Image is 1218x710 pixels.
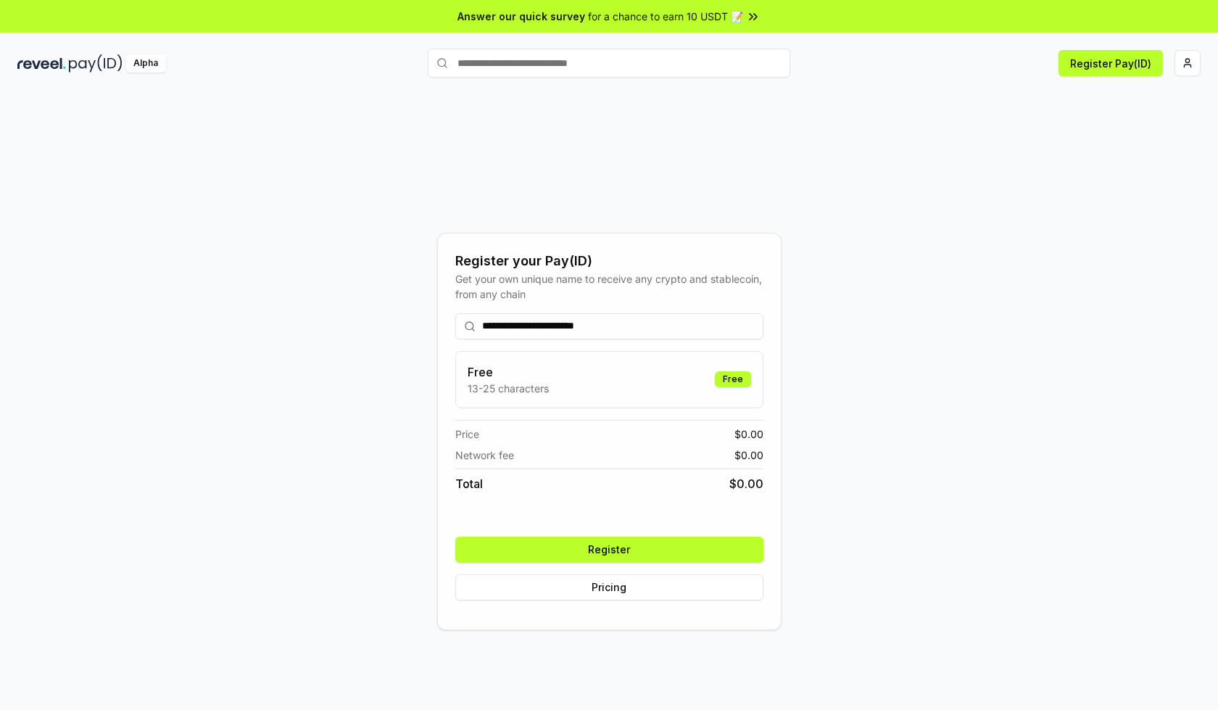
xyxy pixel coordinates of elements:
button: Pricing [455,574,763,600]
span: for a chance to earn 10 USDT 📝 [588,9,743,24]
span: $ 0.00 [734,447,763,463]
span: Network fee [455,447,514,463]
p: 13-25 characters [468,381,549,396]
button: Register [455,537,763,563]
button: Register Pay(ID) [1058,50,1163,76]
img: pay_id [69,54,123,73]
div: Get your own unique name to receive any crypto and stablecoin, from any chain [455,271,763,302]
div: Free [715,371,751,387]
div: Alpha [125,54,166,73]
span: Answer our quick survey [457,9,585,24]
span: Price [455,426,479,442]
h3: Free [468,363,549,381]
span: Total [455,475,483,492]
div: Register your Pay(ID) [455,251,763,271]
span: $ 0.00 [729,475,763,492]
img: reveel_dark [17,54,66,73]
span: $ 0.00 [734,426,763,442]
